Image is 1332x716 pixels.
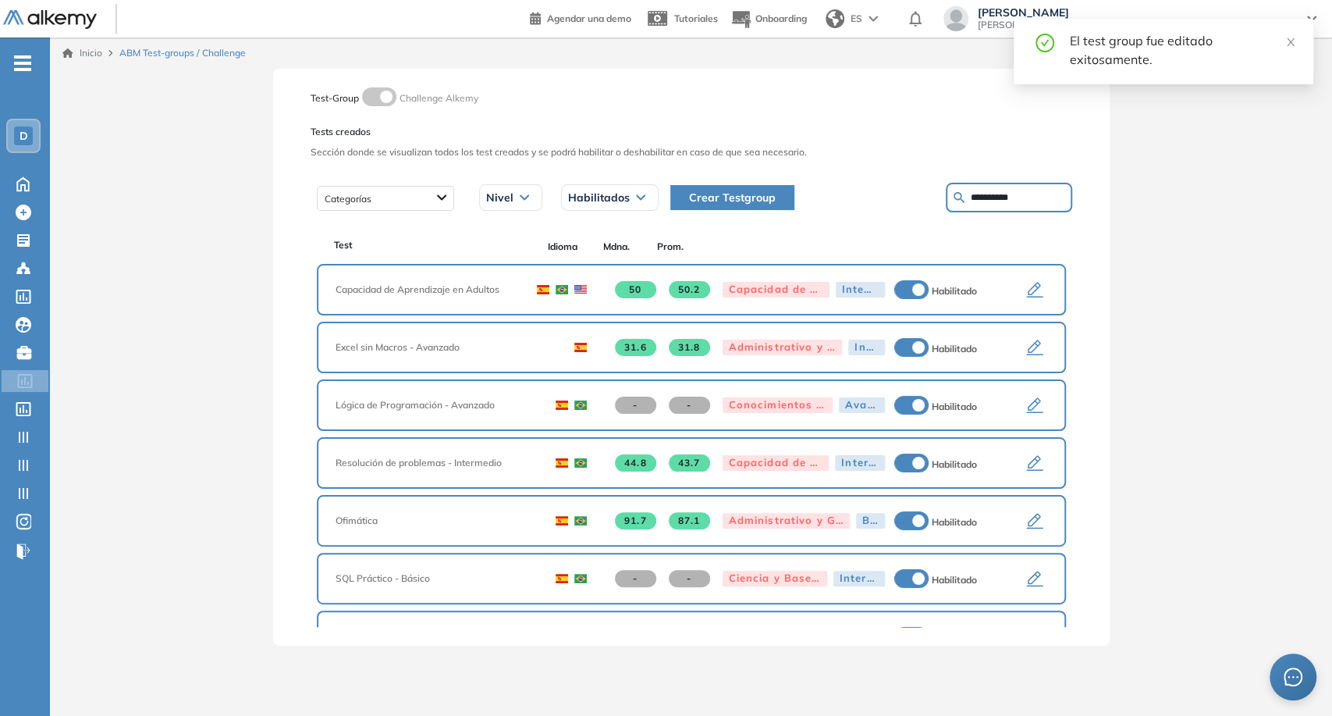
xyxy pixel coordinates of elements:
[932,458,977,470] span: Habilitado
[836,282,885,297] div: Integrador
[574,458,587,468] img: BRA
[537,285,549,294] img: ESP
[848,340,884,355] div: Integrador
[615,339,656,356] span: 31.6
[835,455,884,471] div: Intermedio
[723,397,833,413] div: Conocimientos fundacionales
[574,343,587,352] img: ESP
[730,2,807,36] button: Onboarding
[615,512,656,529] span: 91.7
[536,240,590,254] span: Idioma
[20,130,28,142] span: D
[119,46,246,60] span: ABM Test-groups / Challenge
[669,512,710,529] span: 87.1
[868,16,878,22] img: arrow
[839,397,885,413] div: Avanzado
[336,340,552,354] span: Excel sin Macros - Avanzado
[556,401,568,410] img: ESP
[556,285,568,294] img: BRA
[1284,668,1302,686] span: message
[1035,31,1054,52] span: check-circle
[334,238,353,252] span: Test
[336,283,515,297] span: Capacidad de Aprendizaje en Adultos
[336,514,534,528] span: Ofimática
[574,285,587,294] img: USA
[723,282,829,297] div: Capacidad de Pensamiento
[574,401,587,410] img: BRA
[643,240,697,254] span: Prom.
[670,185,794,210] button: Crear Testgroup
[556,574,568,583] img: ESP
[932,516,977,528] span: Habilitado
[14,62,31,65] i: -
[311,92,359,104] span: Test-Group
[311,125,1072,139] span: Tests creados
[932,574,977,586] span: Habilitado
[486,191,513,204] span: Nivel
[568,191,630,204] span: Habilitados
[615,570,656,587] span: -
[556,458,568,468] img: ESP
[932,401,977,412] span: Habilitado
[3,10,97,30] img: Logo
[574,574,587,583] img: BRA
[336,572,534,586] span: SQL Práctico - Básico
[556,516,568,525] img: ESP
[932,343,977,354] span: Habilitado
[669,339,710,356] span: 31.8
[615,281,656,298] span: 50
[826,9,844,28] img: world
[615,454,656,472] span: 44.8
[689,189,776,206] span: Crear Testgroup
[932,285,977,297] span: Habilitado
[336,456,534,470] span: Resolución de problemas - Intermedio
[669,281,710,298] span: 50.2
[978,6,1291,19] span: [PERSON_NAME]
[856,513,885,529] div: Básico
[833,571,885,586] div: Intermedio
[574,516,587,525] img: BRA
[723,513,851,529] div: Administrativo y Gestión, Contable o Financiero
[674,12,718,24] span: Tutoriales
[589,240,643,254] span: Mdna.
[615,397,656,414] span: -
[400,92,478,104] span: Challenge Alkemy
[530,8,631,27] a: Agendar una demo
[1285,37,1296,48] span: close
[547,12,631,24] span: Agendar una demo
[755,12,807,24] span: Onboarding
[669,397,710,414] span: -
[669,454,710,472] span: 43.7
[311,145,1072,159] span: Sección donde se visualizan todos los test creados y se podrá habilitar o deshabilitar en caso de...
[978,19,1291,31] span: [PERSON_NAME][EMAIL_ADDRESS][PERSON_NAME][DOMAIN_NAME]
[669,570,710,587] span: -
[851,12,862,26] span: ES
[62,46,102,60] a: Inicio
[723,340,843,355] div: Administrativo y Gestión, Contable o Financiero
[1070,31,1295,69] div: El test group fue editado exitosamente.
[723,571,827,586] div: Ciencia y Bases de Datos
[723,455,829,471] div: Capacidad de Pensamiento
[336,398,534,412] span: Lógica de Programación - Avanzado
